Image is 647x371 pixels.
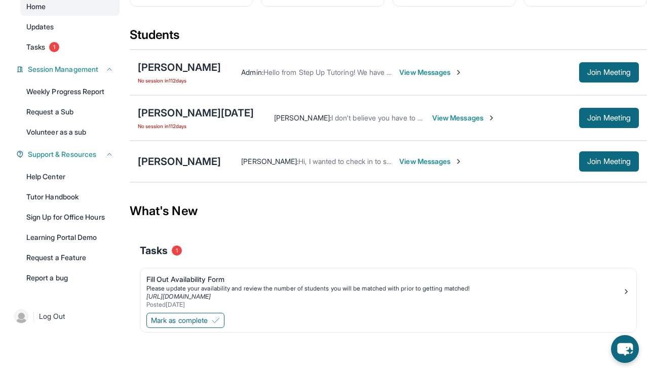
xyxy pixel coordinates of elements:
span: Join Meeting [587,69,631,75]
span: No session in 112 days [138,122,254,130]
span: View Messages [399,156,463,167]
a: Tutor Handbook [20,188,120,206]
a: Volunteer as a sub [20,123,120,141]
div: [PERSON_NAME] [138,60,221,74]
img: user-img [14,309,28,323]
span: Session Management [28,64,98,74]
button: Join Meeting [579,151,639,172]
div: [PERSON_NAME] [138,154,221,169]
div: Please update your availability and review the number of students you will be matched with prior ... [146,284,622,293]
a: Weekly Progress Report [20,83,120,101]
span: Updates [26,22,54,32]
div: What's New [130,189,647,233]
a: Updates [20,18,120,36]
button: Join Meeting [579,62,639,83]
a: |Log Out [10,305,120,327]
img: Chevron-Right [454,68,463,76]
a: Report a bug [20,269,120,287]
span: Tasks [140,243,168,258]
a: Request a Feature [20,249,120,267]
span: | [32,310,35,322]
span: [PERSON_NAME] : [241,157,298,166]
span: [PERSON_NAME] : [274,113,331,122]
span: Tasks [26,42,45,52]
img: Chevron-Right [454,157,463,166]
span: View Messages [399,67,463,77]
div: Fill Out Availability Form [146,274,622,284]
span: Admin : [241,68,263,76]
a: Fill Out Availability FormPlease update your availability and review the number of students you w... [140,268,636,311]
button: Support & Resources [24,149,113,159]
span: View Messages [432,113,496,123]
span: Join Meeting [587,158,631,164]
span: Log Out [39,311,65,321]
img: Mark as complete [212,316,220,324]
button: Join Meeting [579,108,639,128]
button: Mark as complete [146,313,224,328]
button: chat-button [611,335,639,363]
span: 1 [172,245,182,256]
span: Home [26,2,46,12]
div: Posted [DATE] [146,301,622,309]
span: Support & Resources [28,149,96,159]
a: [URL][DOMAIN_NAME] [146,293,211,300]
div: [PERSON_NAME][DATE] [138,106,254,120]
span: 1 [49,42,59,52]
span: Hi, I wanted to check in to see if [PERSON_NAME] was still going to attend [DATE] session at 4pm. [298,157,613,166]
button: Session Management [24,64,113,74]
img: Chevron-Right [487,114,496,122]
span: Mark as complete [151,315,208,325]
div: Students [130,27,647,49]
a: Learning Portal Demo [20,228,120,246]
a: Help Center [20,168,120,186]
a: Sign Up for Office Hours [20,208,120,226]
span: Join Meeting [587,115,631,121]
a: Request a Sub [20,103,120,121]
span: No session in 112 days [138,76,221,85]
a: Tasks1 [20,38,120,56]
